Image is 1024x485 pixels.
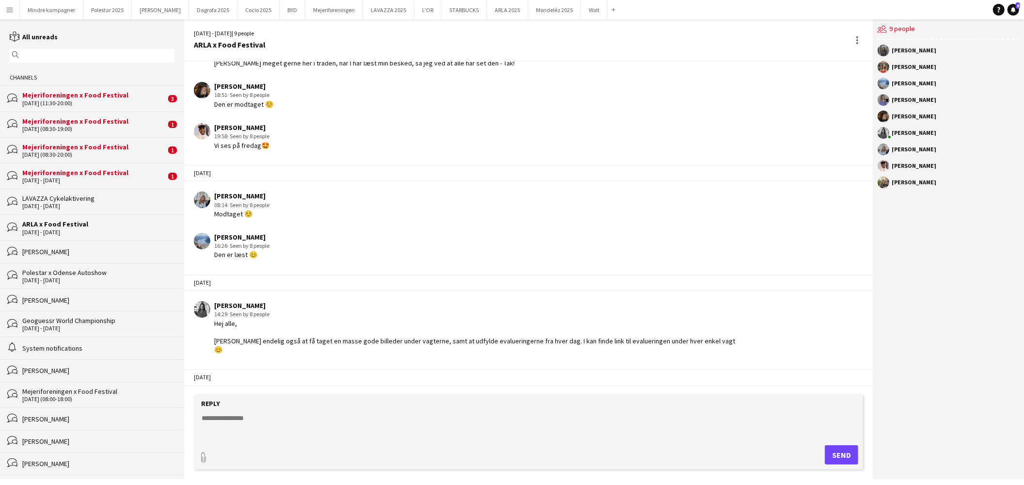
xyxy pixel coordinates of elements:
[227,132,269,140] span: · Seen by 8 people
[184,275,873,291] div: [DATE]
[194,29,266,38] div: [DATE] - [DATE] | 9 people
[214,233,269,242] div: [PERSON_NAME]
[22,277,174,284] div: [DATE] - [DATE]
[487,0,528,19] button: ARLA 2025
[22,100,166,107] div: [DATE] (11:30-20:00)
[194,40,266,49] div: ARLA x Food Festival
[168,95,177,102] span: 3
[214,319,745,355] div: Hej alle, [PERSON_NAME] endelig også at få taget en masse gode billeder under vagterne, samt at u...
[214,82,273,91] div: [PERSON_NAME]
[22,268,174,277] div: Polestar x Odense Autoshow
[22,143,166,151] div: Mejeriforeningen x Food Festival
[227,201,269,209] span: · Seen by 8 people
[214,201,269,210] div: 08:14
[22,344,174,353] div: System notifications
[214,210,269,218] div: Modtaget ☺️
[22,117,166,126] div: Mejeriforeningen x Food Festival
[892,130,936,136] div: [PERSON_NAME]
[878,19,1019,40] div: 9 people
[10,32,58,41] a: All unreads
[22,415,174,423] div: [PERSON_NAME]
[237,0,280,19] button: Cocio 2025
[214,250,269,259] div: Den er læst 😊
[22,151,166,158] div: [DATE] (08:30-20:00)
[305,0,363,19] button: Mejeriforeningen
[414,0,441,19] button: L'OR
[22,325,174,332] div: [DATE] - [DATE]
[1016,2,1020,9] span: 6
[1008,4,1019,16] a: 6
[132,0,189,19] button: [PERSON_NAME]
[22,168,166,177] div: Mejeriforeningen x Food Festival
[214,132,269,141] div: 19:58
[168,146,177,154] span: 1
[581,0,608,19] button: Wolt
[201,399,220,408] label: Reply
[184,165,873,181] div: [DATE]
[892,48,936,53] div: [PERSON_NAME]
[892,146,936,152] div: [PERSON_NAME]
[22,203,174,210] div: [DATE] - [DATE]
[892,64,936,70] div: [PERSON_NAME]
[892,179,936,185] div: [PERSON_NAME]
[22,316,174,325] div: Geoguessr World Championship
[189,0,237,19] button: Dagrofa 2025
[22,459,174,468] div: [PERSON_NAME]
[214,301,745,310] div: [PERSON_NAME]
[528,0,581,19] button: Mondeléz 2025
[168,121,177,128] span: 1
[892,163,936,169] div: [PERSON_NAME]
[892,113,936,119] div: [PERSON_NAME]
[168,173,177,180] span: 1
[214,123,269,132] div: [PERSON_NAME]
[214,192,269,200] div: [PERSON_NAME]
[22,194,174,203] div: LAVAZZA Cykelaktivering
[214,100,273,109] div: Den er modtaget ☺️
[363,0,414,19] button: LAVAZZA 2025
[227,242,269,249] span: · Seen by 8 people
[214,242,269,250] div: 16:26
[22,437,174,446] div: [PERSON_NAME]
[22,366,174,375] div: [PERSON_NAME]
[892,81,936,86] div: [PERSON_NAME]
[184,369,873,386] div: [DATE]
[20,0,83,19] button: Mindre kampagner
[83,0,132,19] button: Polestar 2025
[214,310,745,319] div: 14:29
[22,247,174,256] div: [PERSON_NAME]
[22,396,174,403] div: [DATE] (08:00-18:00)
[22,177,166,184] div: [DATE] - [DATE]
[214,141,269,150] div: Vi ses på fredag🤩
[227,310,269,318] span: · Seen by 8 people
[22,229,174,236] div: [DATE] - [DATE]
[22,296,174,305] div: [PERSON_NAME]
[441,0,487,19] button: STARBUCKS
[22,91,166,99] div: Mejeriforeningen x Food Festival
[22,220,174,228] div: ARLA x Food Festival
[892,97,936,103] div: [PERSON_NAME]
[280,0,305,19] button: BYD
[825,445,858,465] button: Send
[22,387,174,396] div: Mejeriforeningen x Food Festival
[227,91,269,98] span: · Seen by 8 people
[214,91,273,99] div: 18:51
[22,126,166,132] div: [DATE] (08:30-19:00)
